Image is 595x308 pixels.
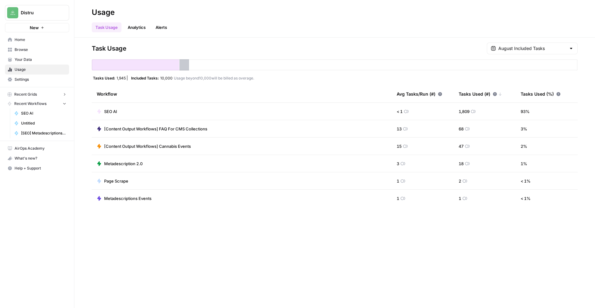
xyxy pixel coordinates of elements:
span: 1,809 [459,108,469,115]
a: [SEO] Metadescriptions Blog [11,128,69,138]
a: Usage [5,65,69,75]
div: Avg Tasks/Run (#) [397,85,442,102]
span: New [30,25,39,31]
span: 1 [397,195,399,202]
a: Browse [5,45,69,55]
a: Analytics [124,22,149,32]
img: Distru Logo [7,7,18,18]
a: Metadescription 2.0 [97,161,143,167]
span: 2 % [521,143,527,149]
span: [SEO] Metadescriptions Blog [21,130,66,136]
div: Tasks Used (%) [521,85,561,102]
span: Recent Grids [14,92,37,97]
span: SEO AI [104,108,117,115]
a: [Content Output Workflows] Cannabis Events [97,143,191,149]
span: 93 % [521,108,530,115]
span: Settings [15,77,66,82]
span: Recent Workflows [14,101,46,106]
span: 10,000 [160,75,173,80]
a: Home [5,35,69,45]
span: 15 [397,143,402,149]
a: AirOps Academy [5,143,69,153]
button: Workspace: Distru [5,5,69,20]
a: Untitled [11,118,69,128]
button: Help + Support [5,163,69,173]
span: 1 [397,178,399,184]
span: 1 [459,195,461,202]
span: 18 [459,161,464,167]
span: < 1 % [521,178,531,184]
span: Metadescriptions Events [104,195,152,202]
a: SEO AI [11,108,69,118]
button: Alerts [152,22,171,32]
span: Page Scrape [104,178,128,184]
input: August Included Tasks [498,45,566,52]
div: Usage [92,7,115,17]
span: Metadescription 2.0 [104,161,143,167]
span: 13 [397,126,402,132]
span: < 1 [397,108,403,115]
span: Distru [21,10,58,16]
span: 1,945 [117,75,126,80]
a: Task Usage [92,22,121,32]
span: Browse [15,47,66,52]
a: Page Scrape [97,178,128,184]
span: 3 % [521,126,527,132]
span: 1 % [521,161,527,167]
span: 2 [459,178,461,184]
span: Usage beyond 10,000 will be billed as overage. [174,75,254,80]
span: Task Usage [92,44,126,53]
a: SEO AI [97,108,117,115]
span: 3 [397,161,399,167]
span: Help + Support [15,165,66,171]
span: AirOps Academy [15,146,66,151]
span: Home [15,37,66,43]
div: Tasks Used (#) [459,85,502,102]
span: [Content Output Workflows] Cannabis Events [104,143,191,149]
button: Recent Workflows [5,99,69,108]
span: Included Tasks: [131,75,159,80]
a: Metadescriptions Events [97,195,152,202]
a: Your Data [5,55,69,65]
span: < 1 % [521,195,531,202]
span: Usage [15,67,66,72]
div: Workflow [97,85,387,102]
span: Untitled [21,120,66,126]
span: [Content Output Workflows] FAQ For CMS Collections [104,126,207,132]
span: 47 [459,143,464,149]
span: 68 [459,126,464,132]
a: Settings [5,75,69,84]
span: Your Data [15,57,66,62]
button: What's new? [5,153,69,163]
span: SEO AI [21,111,66,116]
a: [Content Output Workflows] FAQ For CMS Collections [97,126,207,132]
span: Tasks Used: [93,75,115,80]
button: Recent Grids [5,90,69,99]
button: New [5,23,69,32]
